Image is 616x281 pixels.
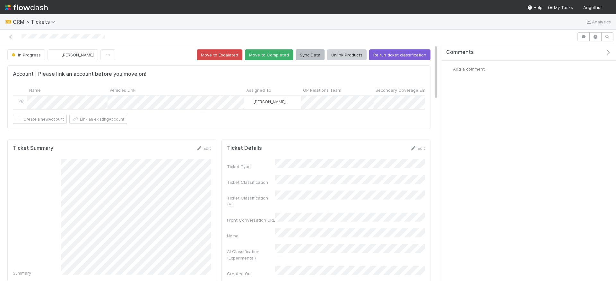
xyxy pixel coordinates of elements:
div: Front Conversation URL [227,217,275,223]
span: In Progress [10,52,41,57]
a: Analytics [586,18,611,26]
div: Ticket Type [227,163,275,170]
button: [PERSON_NAME] [48,49,98,60]
button: Sync Data [296,49,325,60]
span: My Tasks [548,5,573,10]
button: Move to Completed [245,49,293,60]
span: [PERSON_NAME] [61,52,94,57]
a: Edit [410,146,425,151]
h5: Ticket Summary [13,145,53,151]
a: My Tasks [548,4,573,11]
div: Name [227,233,275,239]
div: AI Classification (Experimental) [227,248,275,261]
button: Unlink Products [327,49,367,60]
button: Re run ticket classification [369,49,430,60]
img: avatar_784ea27d-2d59-4749-b480-57d513651deb.png [53,52,59,58]
div: Help [527,4,542,11]
img: avatar_784ea27d-2d59-4749-b480-57d513651deb.png [604,4,611,11]
button: Create a newAccount [13,115,67,124]
button: Move to Escalated [197,49,242,60]
span: AngelList [583,5,602,10]
button: In Progress [7,49,45,60]
h5: Ticket Details [227,145,262,151]
button: Link an existingAccount [69,115,127,124]
span: Comments [446,49,474,55]
div: [PERSON_NAME] [247,98,286,105]
div: Ticket Classification (AI) [227,195,275,208]
span: Assigned To [246,87,271,93]
img: logo-inverted-e16ddd16eac7371096b0.svg [5,2,48,13]
span: GP Relations Team [303,87,341,93]
h5: Account | Please link an account before you move on! [13,71,146,77]
span: Add a comment... [453,66,488,72]
img: avatar_56903d4e-183f-4548-9968-339ac63075ae.png [247,99,252,104]
div: Ticket Classification [227,179,275,185]
a: Edit [196,146,211,151]
span: Name [29,87,41,93]
div: Created On [227,270,275,277]
span: Vehicles Link [109,87,135,93]
div: Summary [13,270,61,276]
span: CRM > Tickets [13,19,59,25]
span: Secondary Coverage Email [376,87,430,93]
img: avatar_784ea27d-2d59-4749-b480-57d513651deb.png [447,66,453,72]
span: [PERSON_NAME] [253,99,286,104]
span: 🎫 [5,19,12,24]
